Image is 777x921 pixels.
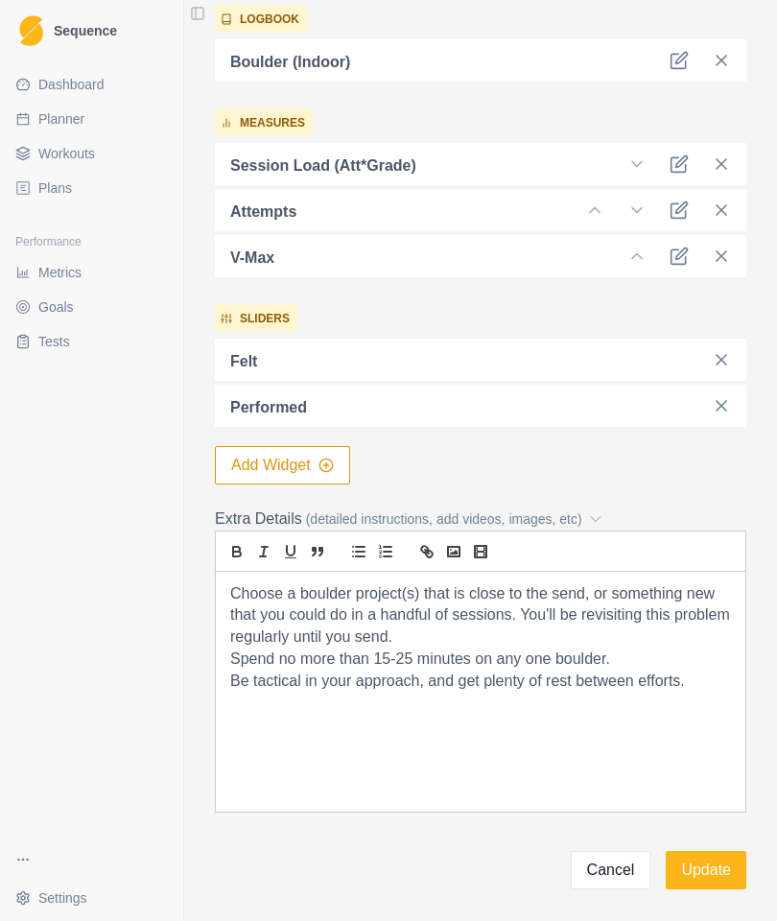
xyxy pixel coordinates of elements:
a: LogoSequence [8,8,176,54]
p: Boulder (Indoor) [230,51,350,74]
p: Session Load (Att*Grade) [230,154,416,177]
p: Choose a boulder project(s) that is close to the send, or something new that you could do in a ha... [230,583,731,649]
img: Logo [19,15,43,47]
span: Dashboard [38,75,105,94]
p: measures [240,114,305,131]
button: image [440,540,467,563]
label: Extra Details [215,508,735,531]
a: Metrics [8,257,176,288]
a: Plans [8,173,176,203]
p: logbook [240,11,299,28]
p: Be tactical in your approach, and get plenty of rest between efforts. [230,671,731,693]
a: Planner [8,104,176,134]
button: italic [250,540,277,563]
p: Spend no more than 15-25 minutes on any one boulder. [230,649,731,671]
button: blockquote [304,540,331,563]
span: (detailed instructions, add videos, images, etc) [306,509,582,530]
span: Tests [38,332,70,351]
a: Workouts [8,138,176,169]
span: Workouts [38,144,95,163]
button: Add Widget [215,446,350,484]
button: list: ordered [372,540,399,563]
a: Goals [8,292,176,322]
p: performed [230,396,307,419]
span: Goals [38,297,74,317]
a: Dashboard [8,69,176,100]
p: felt [230,350,257,373]
span: Plans [38,178,72,198]
button: bold [224,540,250,563]
p: V-Max [230,247,274,270]
p: Attempts [230,201,296,224]
span: Metrics [38,263,82,282]
p: sliders [240,310,290,327]
button: link [413,540,440,563]
button: list: bullet [345,540,372,563]
button: Cancel [571,851,651,889]
button: Settings [8,883,176,913]
button: video [467,540,494,563]
span: Planner [38,109,84,129]
span: Sequence [54,24,117,37]
button: Update [666,851,746,889]
div: Performance [8,226,176,257]
a: Tests [8,326,176,357]
button: underline [277,540,304,563]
